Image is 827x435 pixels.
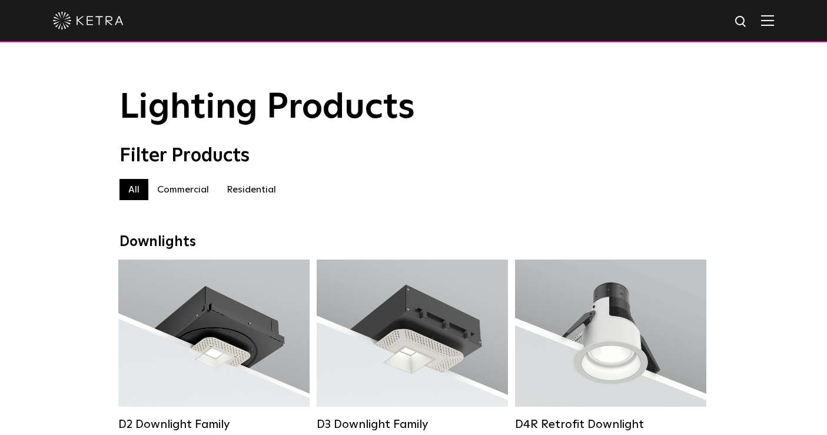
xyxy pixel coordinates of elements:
[515,417,706,431] div: D4R Retrofit Downlight
[118,260,310,431] a: D2 Downlight Family Lumen Output:1200Colors:White / Black / Gloss Black / Silver / Bronze / Silve...
[317,417,508,431] div: D3 Downlight Family
[515,260,706,431] a: D4R Retrofit Downlight Lumen Output:800Colors:White / BlackBeam Angles:15° / 25° / 40° / 60°Watta...
[118,417,310,431] div: D2 Downlight Family
[761,15,774,26] img: Hamburger%20Nav.svg
[119,90,415,125] span: Lighting Products
[53,12,124,29] img: ketra-logo-2019-white
[148,179,218,200] label: Commercial
[119,179,148,200] label: All
[317,260,508,431] a: D3 Downlight Family Lumen Output:700 / 900 / 1100Colors:White / Black / Silver / Bronze / Paintab...
[734,15,749,29] img: search icon
[119,145,708,167] div: Filter Products
[218,179,285,200] label: Residential
[119,234,708,251] div: Downlights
